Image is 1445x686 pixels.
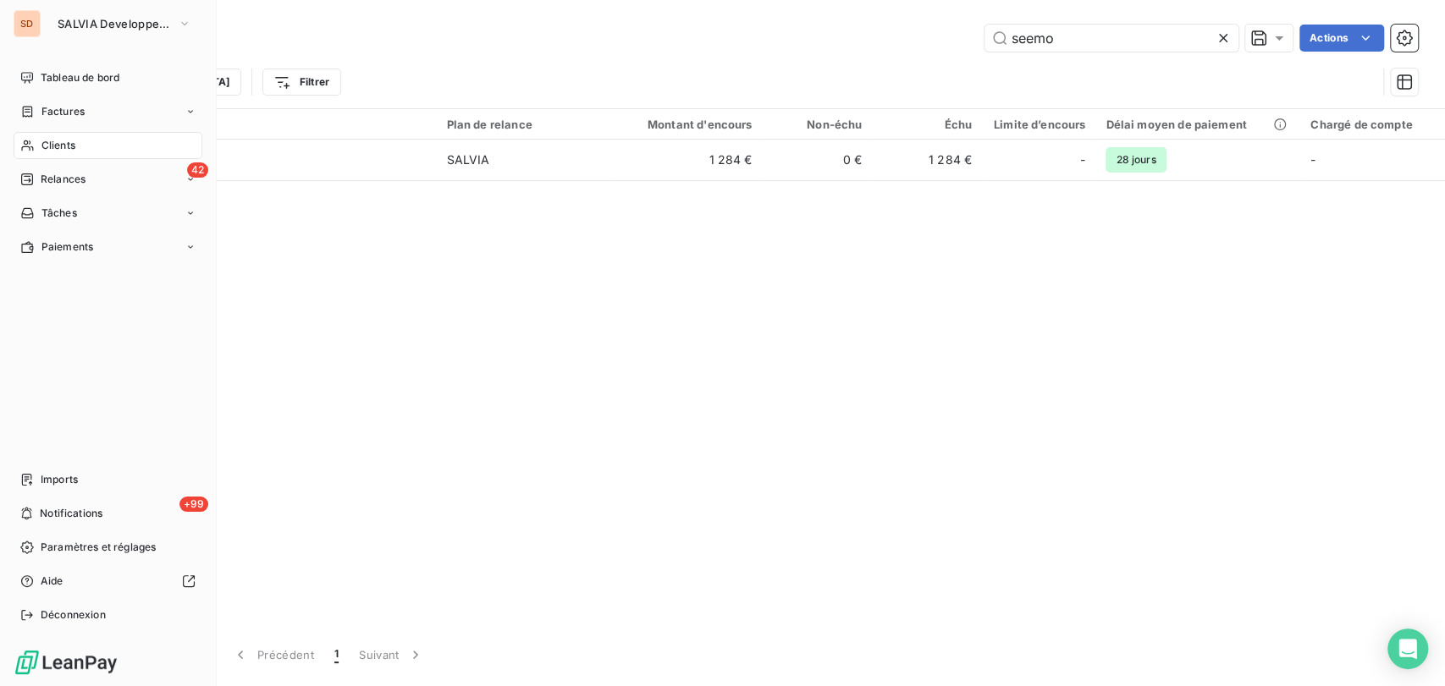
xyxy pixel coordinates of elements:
div: Chargé de compte [1310,118,1435,131]
span: Imports [41,472,78,487]
span: Paramètres et réglages [41,540,156,555]
span: - [1080,151,1085,168]
span: SALVIA Developpement [58,17,171,30]
span: Aide [41,573,63,589]
span: 1 [334,646,339,663]
span: Tâches [41,206,77,221]
div: SD [14,10,41,37]
span: Tableau de bord [41,70,119,85]
a: Aide [14,568,202,595]
div: Limite d’encours [992,118,1085,131]
div: Délai moyen de paiement [1106,118,1290,131]
span: C_53417_SDEV [117,160,426,177]
td: 0 € [762,140,872,180]
input: Rechercher [984,25,1238,52]
div: Plan de relance [446,118,604,131]
span: Clients [41,138,75,153]
span: Notifications [40,506,102,521]
td: 1 284 € [615,140,762,180]
span: 28 jours [1106,147,1166,173]
div: Open Intercom Messenger [1387,628,1428,669]
button: Précédent [222,637,324,672]
td: 1 284 € [872,140,982,180]
span: - [1310,152,1315,167]
span: Paiements [41,239,93,255]
div: Non-échu [772,118,862,131]
span: +99 [179,497,208,512]
span: Déconnexion [41,607,106,623]
button: Filtrer [262,69,340,96]
div: SALVIA [446,151,489,168]
button: 1 [324,637,349,672]
div: Échu [882,118,972,131]
button: Suivant [349,637,434,672]
span: 42 [187,162,208,178]
span: Relances [41,172,85,187]
button: Actions [1299,25,1384,52]
span: Factures [41,104,85,119]
img: Logo LeanPay [14,649,119,676]
div: Montant d'encours [625,118,752,131]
